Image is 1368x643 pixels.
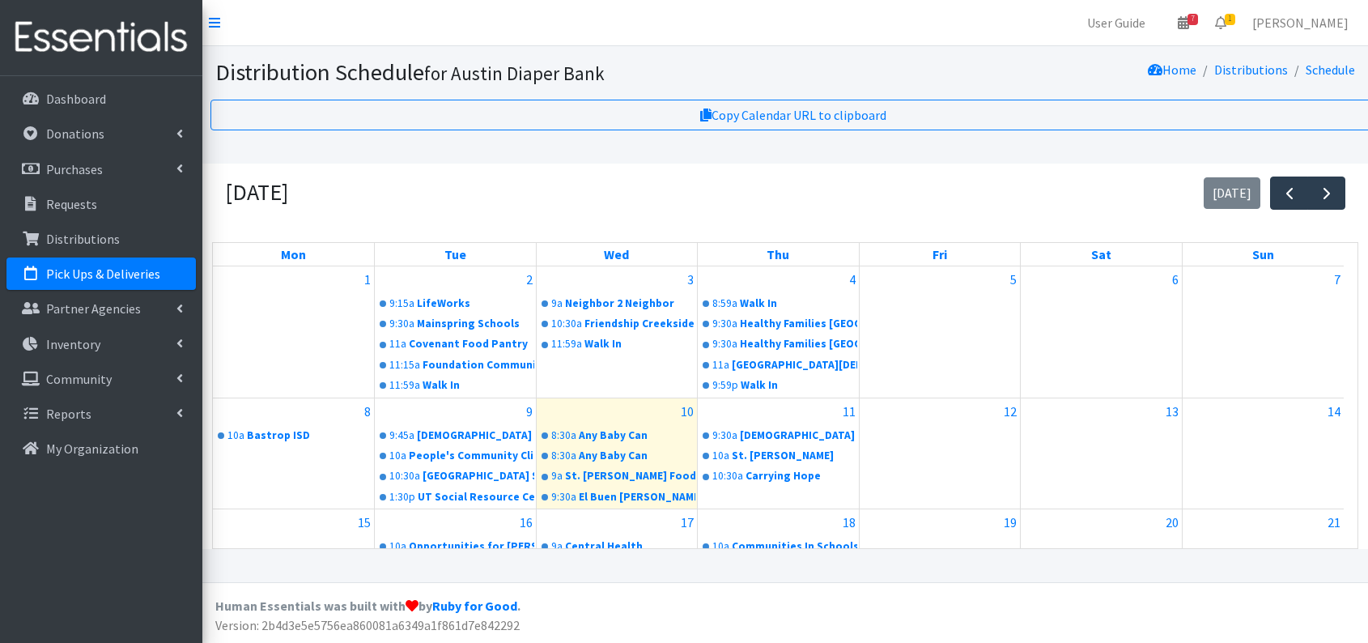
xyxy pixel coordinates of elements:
div: St. [PERSON_NAME] [732,448,857,464]
div: 10a [389,448,406,464]
div: Any Baby Can [579,448,696,464]
a: Friday [929,243,950,266]
a: 9:30aHealthy Families [GEOGRAPHIC_DATA] [699,334,857,354]
div: 8:30a [551,428,576,444]
p: Community [46,371,112,387]
p: Pick Ups & Deliveries [46,266,160,282]
div: 11:59a [551,336,582,352]
div: El Buen [PERSON_NAME] [579,489,696,505]
a: 1:30pUT Social Resource Center [376,488,534,507]
div: Carrying Hope [746,468,857,484]
td: September 1, 2025 [213,266,375,398]
a: 10aCommunities In Schools of [GEOGRAPHIC_DATA][US_STATE] [699,537,857,556]
button: Previous month [1270,177,1308,210]
td: September 2, 2025 [375,266,537,398]
img: HumanEssentials [6,11,196,65]
td: September 12, 2025 [859,398,1021,509]
a: 8:30aAny Baby Can [538,446,696,466]
a: Wednesday [601,243,632,266]
a: My Organization [6,432,196,465]
td: September 10, 2025 [536,398,698,509]
td: September 5, 2025 [859,266,1021,398]
a: Community [6,363,196,395]
strong: Human Essentials was built with by . [215,598,520,614]
p: Reports [46,406,91,422]
div: Communities In Schools of [GEOGRAPHIC_DATA][US_STATE] [732,539,857,555]
button: Next month [1307,177,1345,210]
td: September 9, 2025 [375,398,537,509]
div: 9:30a [389,316,414,332]
div: Walk In [741,377,857,394]
a: 9aSt. [PERSON_NAME] Food Pantry [538,466,696,486]
a: Schedule [1306,62,1355,78]
a: Tuesday [441,243,469,266]
a: 1 [1202,6,1239,39]
p: Dashboard [46,91,106,107]
td: September 19, 2025 [859,509,1021,600]
div: 10:30a [389,468,420,484]
td: September 14, 2025 [1182,398,1344,509]
p: Partner Agencies [46,300,141,317]
a: User Guide [1074,6,1158,39]
div: 9a [551,296,563,312]
td: September 20, 2025 [1021,509,1183,600]
a: September 13, 2025 [1162,398,1182,424]
a: September 8, 2025 [361,398,374,424]
p: Donations [46,126,104,142]
div: Mainspring Schools [417,316,534,332]
a: September 11, 2025 [839,398,859,424]
td: September 4, 2025 [698,266,860,398]
a: 10aOpportunities for [PERSON_NAME] and Burnet Counties [376,537,534,556]
div: Any Baby Can [579,428,696,444]
div: Walk In [423,377,534,394]
td: September 11, 2025 [698,398,860,509]
h2: [DATE] [225,179,288,207]
a: Saturday [1088,243,1115,266]
a: September 18, 2025 [839,509,859,535]
a: 7 [1165,6,1202,39]
p: Inventory [46,336,100,352]
a: 9:30a[DEMOGRAPHIC_DATA] Charities of [GEOGRAPHIC_DATA][US_STATE] [699,426,857,445]
div: 11a [389,336,406,352]
a: September 4, 2025 [846,266,859,292]
div: People's Community Clinic [409,448,534,464]
a: Sunday [1249,243,1277,266]
a: September 17, 2025 [678,509,697,535]
a: 10:30aCarrying Hope [699,466,857,486]
a: September 1, 2025 [361,266,374,292]
p: Requests [46,196,97,212]
a: September 9, 2025 [523,398,536,424]
div: Bastrop ISD [247,428,372,444]
div: Covenant Food Pantry [409,336,534,352]
a: September 16, 2025 [516,509,536,535]
a: 9:59pWalk In [699,376,857,395]
td: September 16, 2025 [375,509,537,600]
a: 9aCentral Health [538,537,696,556]
p: My Organization [46,441,138,457]
a: Thursday [763,243,792,266]
div: Central Health [565,539,696,555]
a: 10aPeople's Community Clinic [376,446,534,466]
p: Purchases [46,161,103,177]
a: Distributions [1214,62,1288,78]
a: 9:30aEl Buen [PERSON_NAME] [538,488,696,507]
div: UT Social Resource Center [418,489,534,505]
div: Friendship Creekside Fellowship [584,316,696,332]
a: Reports [6,398,196,430]
div: 9:30a [712,316,737,332]
p: Distributions [46,231,120,247]
div: 9:30a [551,489,576,505]
a: Purchases [6,153,196,185]
a: September 6, 2025 [1169,266,1182,292]
a: 10aBastrop ISD [215,426,372,445]
td: September 6, 2025 [1021,266,1183,398]
a: Distributions [6,223,196,255]
div: 9a [551,539,563,555]
a: September 2, 2025 [523,266,536,292]
td: September 7, 2025 [1182,266,1344,398]
span: 7 [1187,14,1198,25]
a: September 7, 2025 [1331,266,1344,292]
a: 10aSt. [PERSON_NAME] [699,446,857,466]
a: September 21, 2025 [1324,509,1344,535]
div: 10a [712,539,729,555]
